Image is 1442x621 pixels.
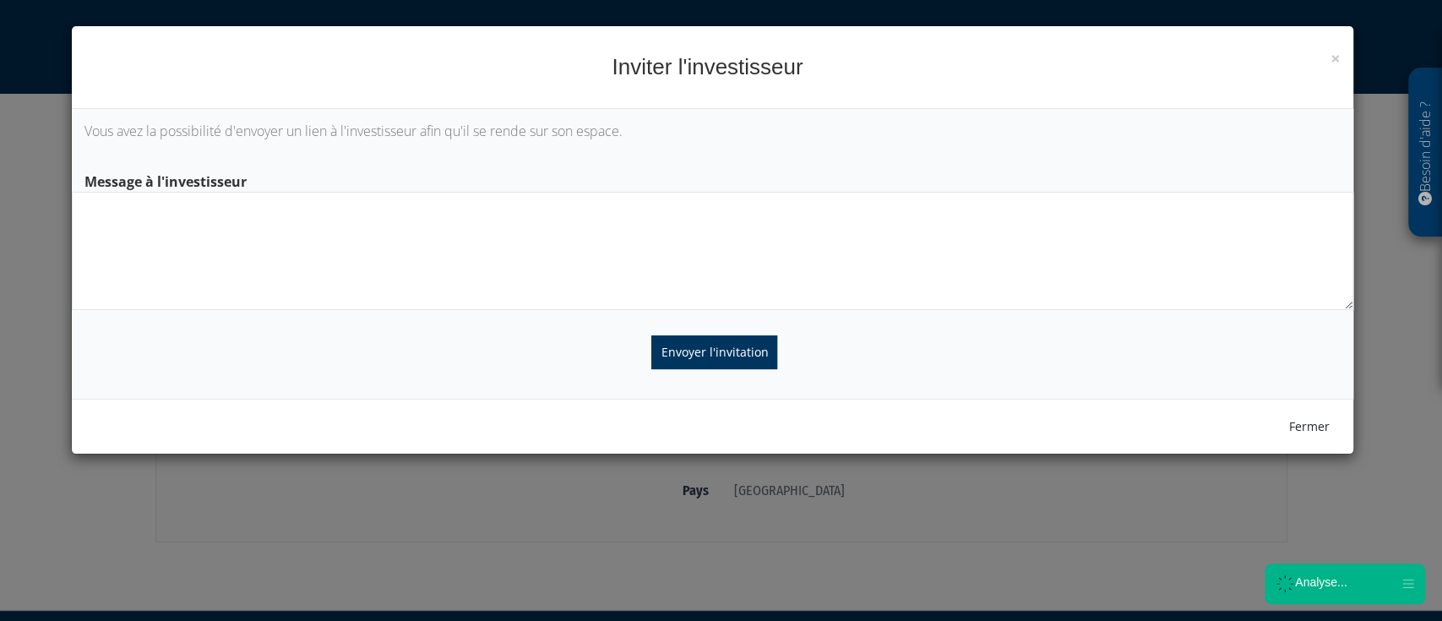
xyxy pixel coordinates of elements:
[1330,46,1341,70] span: ×
[651,335,777,369] input: Envoyer l'invitation
[72,166,1352,192] label: Message à l'investisseur
[84,122,1340,141] p: Vous avez la possibilité d'envoyer un lien à l'investisseur afin qu'il se rende sur son espace.
[84,52,1340,83] h4: Inviter l'investisseur
[1278,412,1341,441] button: Fermer
[1416,77,1435,229] p: Besoin d'aide ?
